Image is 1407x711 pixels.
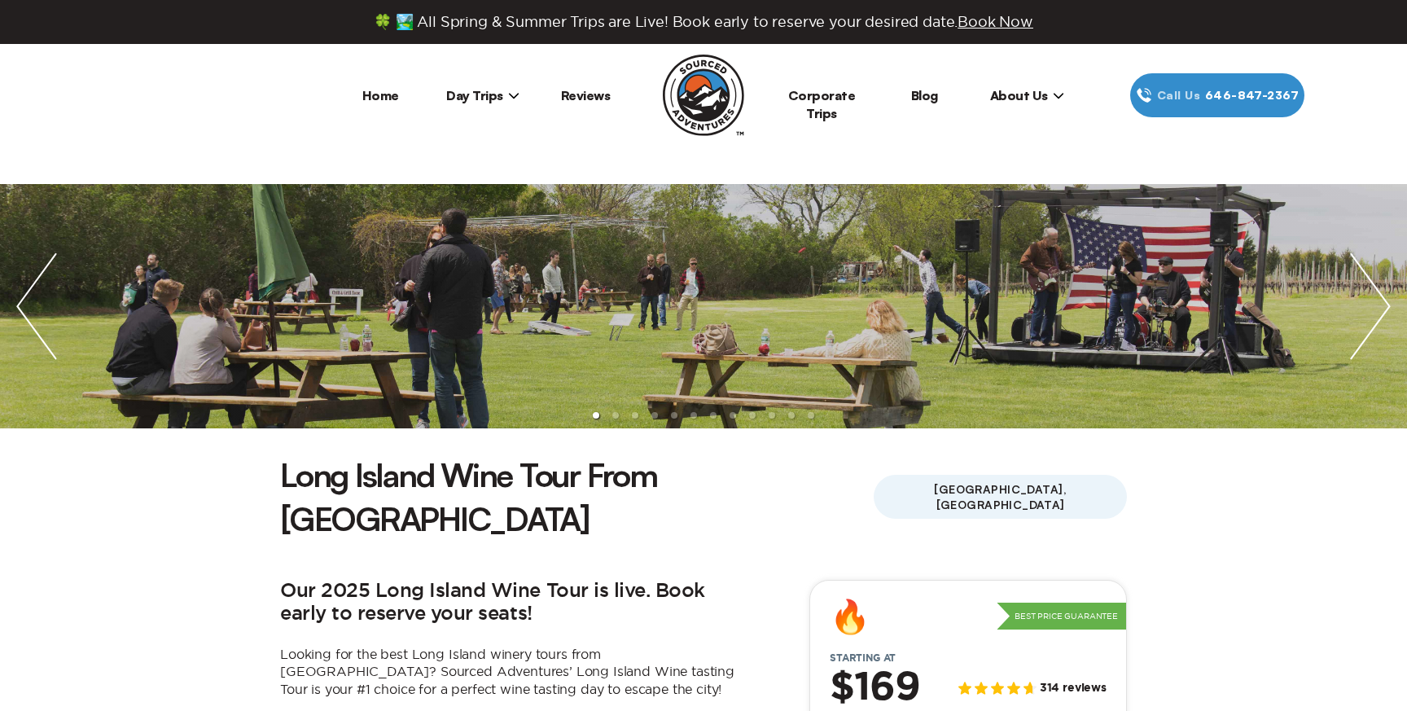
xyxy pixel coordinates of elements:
[593,412,599,419] li: slide item 1
[1205,86,1299,104] span: 646‍-847‍-2367
[788,412,795,419] li: slide item 11
[830,600,870,633] div: 🔥
[1130,73,1304,117] a: Call Us646‍-847‍-2367
[769,412,775,419] li: slide item 10
[990,87,1064,103] span: About Us
[808,412,814,419] li: slide item 12
[730,412,736,419] li: slide item 8
[1152,86,1205,104] span: Call Us
[446,87,519,103] span: Day Trips
[788,87,856,121] a: Corporate Trips
[632,412,638,419] li: slide item 3
[997,603,1126,630] p: Best Price Guarantee
[663,55,744,136] img: Sourced Adventures company logo
[911,87,938,103] a: Blog
[374,13,1033,31] span: 🍀 🏞️ All Spring & Summer Trips are Live! Book early to reserve your desired date.
[561,87,611,103] a: Reviews
[671,412,677,419] li: slide item 5
[362,87,399,103] a: Home
[958,14,1033,29] span: Book Now
[1040,682,1107,696] span: 314 reviews
[749,412,756,419] li: slide item 9
[1334,184,1407,428] img: next slide / item
[830,667,920,709] h2: $169
[651,412,658,419] li: slide item 4
[280,453,874,541] h1: Long Island Wine Tour From [GEOGRAPHIC_DATA]
[612,412,619,419] li: slide item 2
[810,652,915,664] span: Starting at
[710,412,717,419] li: slide item 7
[280,580,736,626] h2: Our 2025 Long Island Wine Tour is live. Book early to reserve your seats!
[874,475,1127,519] span: [GEOGRAPHIC_DATA], [GEOGRAPHIC_DATA]
[280,646,736,699] p: Looking for the best Long Island winery tours from [GEOGRAPHIC_DATA]? Sourced Adventures’ Long Is...
[690,412,697,419] li: slide item 6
